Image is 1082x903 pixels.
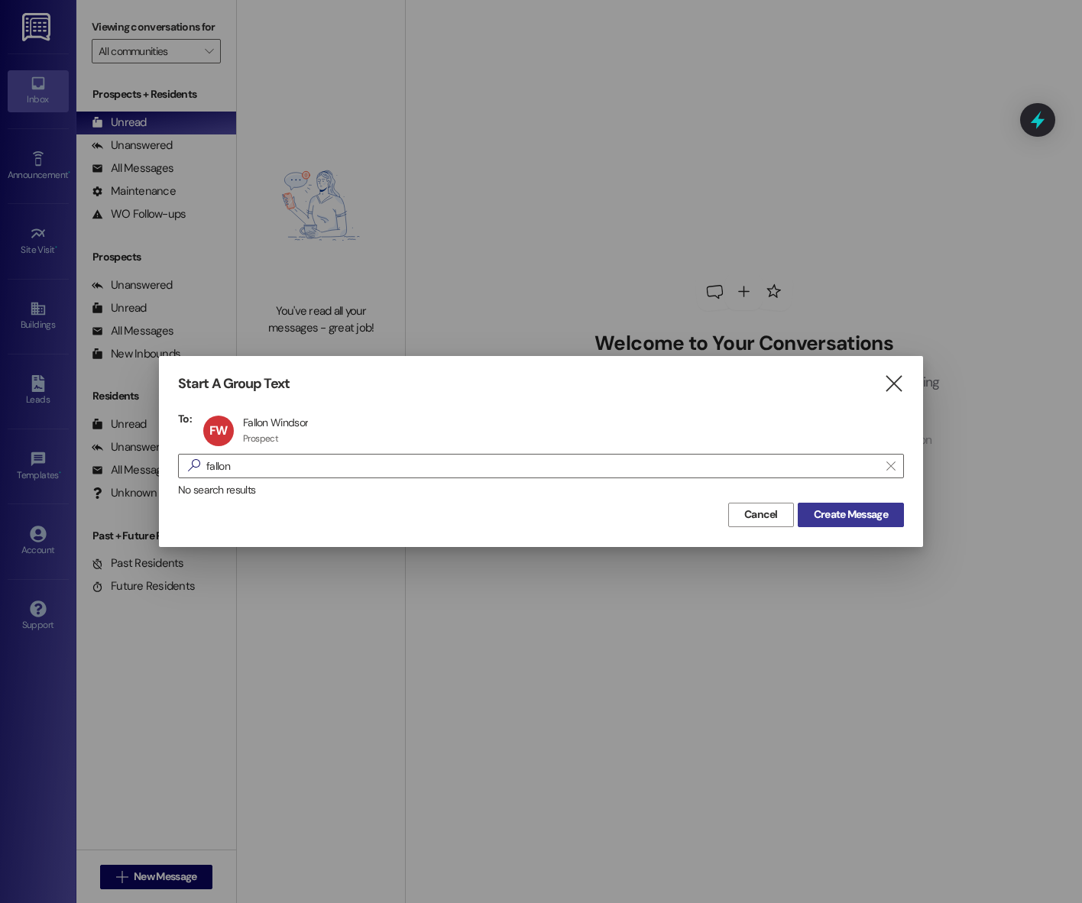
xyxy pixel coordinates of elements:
div: Fallon Windsor [243,416,308,429]
span: Cancel [744,507,778,523]
i:  [883,376,904,392]
span: FW [209,422,227,439]
input: Search for any contact or apartment [206,455,879,477]
button: Create Message [798,503,904,527]
button: Clear text [879,455,903,477]
div: No search results [178,482,904,498]
div: Prospect [243,432,278,445]
i:  [182,458,206,474]
i:  [886,460,895,472]
button: Cancel [728,503,794,527]
h3: To: [178,412,192,426]
h3: Start A Group Text [178,375,290,393]
span: Create Message [814,507,888,523]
